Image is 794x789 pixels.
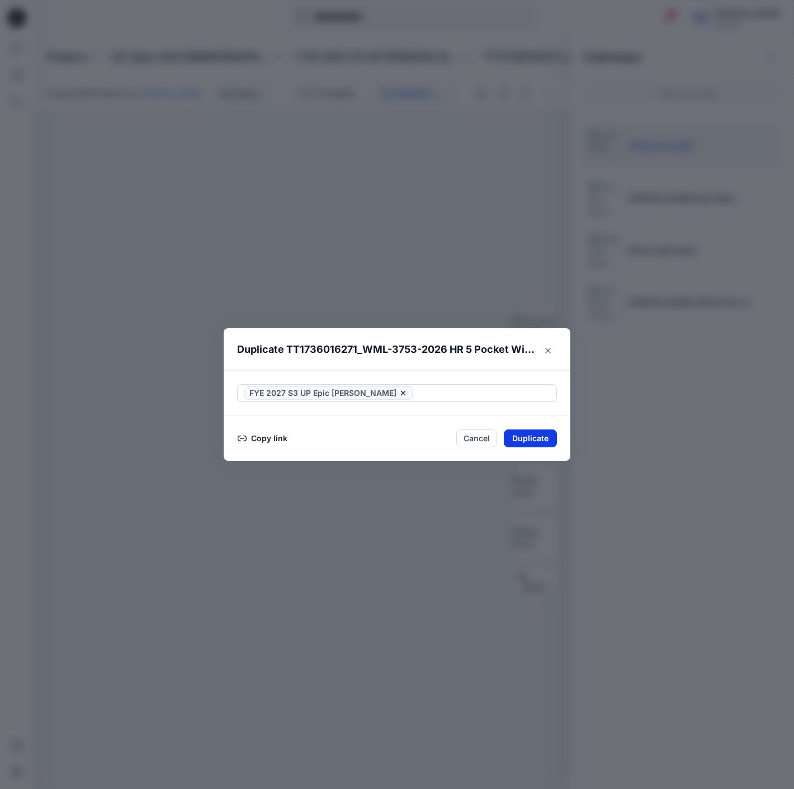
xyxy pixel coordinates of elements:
[249,386,396,400] span: FYE 2027 S3 UP Epic [PERSON_NAME]
[504,429,557,447] button: Duplicate
[237,432,288,445] button: Copy link
[456,429,497,447] button: Cancel
[237,342,535,357] p: Duplicate TT1736016271_WML-3753-2026 HR 5 Pocket Wide Leg - Inseam 30
[539,342,557,360] button: Close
